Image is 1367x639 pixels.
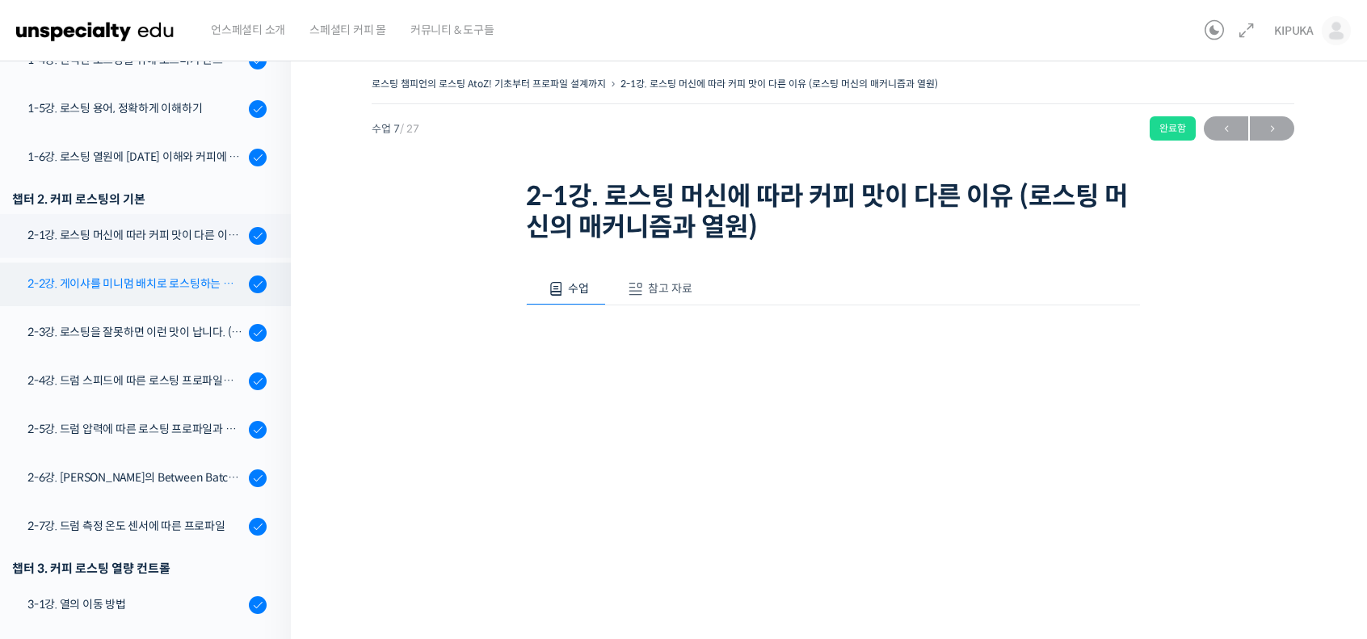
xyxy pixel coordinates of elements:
div: 완료함 [1150,116,1196,141]
div: 챕터 3. 커피 로스팅 열량 컨트롤 [12,557,267,579]
div: 2-5강. 드럼 압력에 따른 로스팅 프로파일과 센서리 [27,420,244,438]
span: KIPUKA [1274,23,1314,38]
div: 1-5강. 로스팅 용어, 정확하게 이해하기 [27,99,244,117]
span: → [1250,118,1294,140]
span: 수업 [568,281,589,296]
div: 2-7강. 드럼 측정 온도 센서에 따른 프로파일 [27,517,244,535]
div: 2-6강. [PERSON_NAME]의 Between Batch Protocol [27,469,244,486]
span: 수업 7 [372,124,419,134]
div: 챕터 2. 커피 로스팅의 기본 [12,188,267,210]
a: 대화 [107,505,208,545]
div: 1-6강. 로스팅 열원에 [DATE] 이해와 커피에 미치는 영향 [27,148,244,166]
div: 2-1강. 로스팅 머신에 따라 커피 맛이 다른 이유 (로스팅 머신의 매커니즘과 열원) [27,226,244,244]
div: 2-3강. 로스팅을 잘못하면 이런 맛이 납니다. (로스팅 디팩트의 이해) [27,323,244,341]
span: ← [1204,118,1248,140]
a: 2-1강. 로스팅 머신에 따라 커피 맛이 다른 이유 (로스팅 머신의 매커니즘과 열원) [620,78,938,90]
h1: 2-1강. 로스팅 머신에 따라 커피 맛이 다른 이유 (로스팅 머신의 매커니즘과 열원) [526,181,1140,243]
span: 홈 [51,529,61,542]
div: 2-2강. 게이샤를 미니멈 배치로 로스팅하는 이유 (로스터기 용량과 배치 사이즈) [27,275,244,292]
span: 참고 자료 [648,281,692,296]
span: 대화 [148,530,167,543]
a: 다음→ [1250,116,1294,141]
span: 설정 [250,529,269,542]
a: ←이전 [1204,116,1248,141]
a: 설정 [208,505,310,545]
div: 3-1강. 열의 이동 방법 [27,595,244,613]
a: 홈 [5,505,107,545]
a: 로스팅 챔피언의 로스팅 AtoZ! 기초부터 프로파일 설계까지 [372,78,606,90]
span: / 27 [400,122,419,136]
div: 2-4강. 드럼 스피드에 따른 로스팅 프로파일과 센서리 [27,372,244,389]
